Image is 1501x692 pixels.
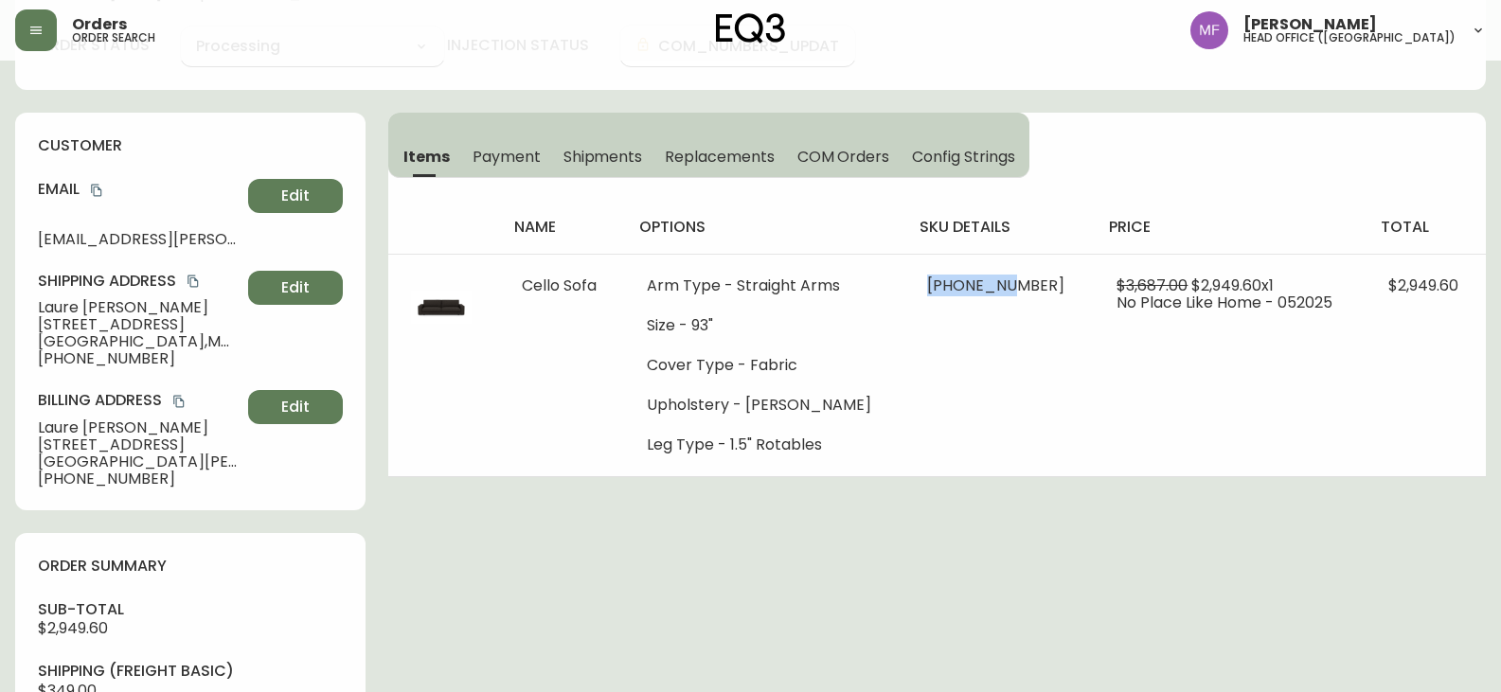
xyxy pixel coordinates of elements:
[920,217,1080,238] h4: sku details
[1243,32,1456,44] h5: head office ([GEOGRAPHIC_DATA])
[1109,217,1350,238] h4: price
[38,599,343,620] h4: sub-total
[1388,275,1458,296] span: $2,949.60
[248,271,343,305] button: Edit
[647,436,882,453] li: Leg Type - 1.5" Rotables
[184,272,203,291] button: copy
[281,277,310,298] span: Edit
[403,147,450,167] span: Items
[38,436,241,453] span: [STREET_ADDRESS]
[514,217,609,238] h4: name
[170,392,188,411] button: copy
[647,397,882,414] li: Upholstery - [PERSON_NAME]
[248,179,343,213] button: Edit
[38,271,241,292] h4: Shipping Address
[38,299,241,316] span: Laure [PERSON_NAME]
[1190,11,1228,49] img: 91cf6c4ea787f0dec862db02e33d59b3
[38,556,343,577] h4: order summary
[647,277,882,294] li: Arm Type - Straight Arms
[1117,292,1332,313] span: No Place Like Home - 052025
[912,147,1014,167] span: Config Strings
[1117,275,1188,296] span: $3,687.00
[522,275,597,296] span: Cello Sofa
[38,419,241,436] span: Laure [PERSON_NAME]
[38,661,343,682] h4: Shipping ( Freight Basic )
[38,390,241,411] h4: Billing Address
[716,13,786,44] img: logo
[38,316,241,333] span: [STREET_ADDRESS]
[1381,217,1471,238] h4: total
[38,333,241,350] span: [GEOGRAPHIC_DATA] , MO , 63108 , US
[639,217,889,238] h4: options
[38,135,343,156] h4: customer
[927,275,1064,296] span: [PHONE_NUMBER]
[248,390,343,424] button: Edit
[281,397,310,417] span: Edit
[72,17,127,32] span: Orders
[38,179,241,200] h4: Email
[563,147,643,167] span: Shipments
[281,186,310,206] span: Edit
[1243,17,1377,32] span: [PERSON_NAME]
[38,231,241,248] span: [EMAIL_ADDRESS][PERSON_NAME][DOMAIN_NAME]
[473,147,541,167] span: Payment
[647,357,882,374] li: Cover Type - Fabric
[647,317,882,334] li: Size - 93"
[38,470,241,488] span: [PHONE_NUMBER]
[72,32,155,44] h5: order search
[665,147,774,167] span: Replacements
[87,181,106,200] button: copy
[38,350,241,367] span: [PHONE_NUMBER]
[38,617,108,639] span: $2,949.60
[797,147,890,167] span: COM Orders
[411,277,472,338] img: 30137-01-400-1-ckqq14tpl3in30194briggrqh.jpg
[1191,275,1274,296] span: $2,949.60 x 1
[38,453,241,470] span: [GEOGRAPHIC_DATA][PERSON_NAME] , MO , 63108 , US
